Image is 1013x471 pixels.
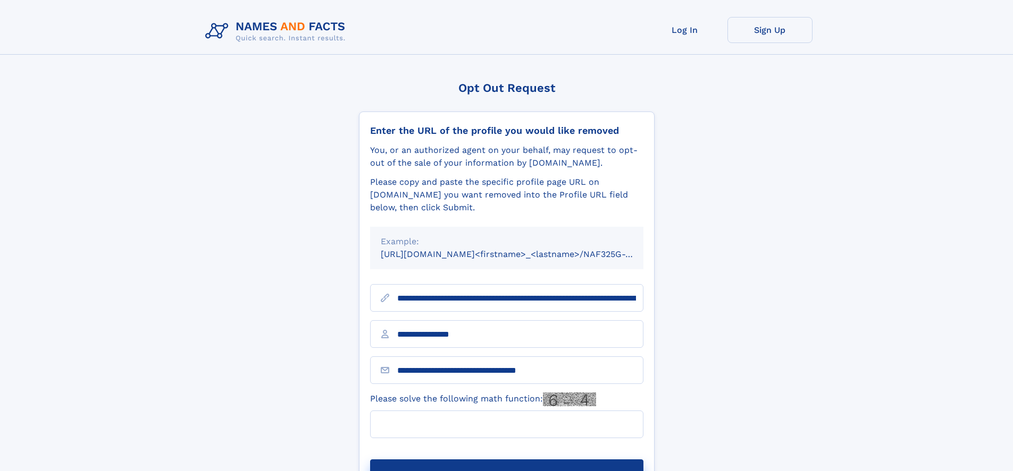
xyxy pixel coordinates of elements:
[370,392,596,406] label: Please solve the following math function:
[370,125,643,136] div: Enter the URL of the profile you would like removed
[201,17,354,46] img: Logo Names and Facts
[642,17,727,43] a: Log In
[381,249,664,259] small: [URL][DOMAIN_NAME]<firstname>_<lastname>/NAF325G-xxxxxxxx
[370,176,643,214] div: Please copy and paste the specific profile page URL on [DOMAIN_NAME] you want removed into the Pr...
[727,17,813,43] a: Sign Up
[370,144,643,169] div: You, or an authorized agent on your behalf, may request to opt-out of the sale of your informatio...
[381,235,633,248] div: Example:
[359,81,655,95] div: Opt Out Request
